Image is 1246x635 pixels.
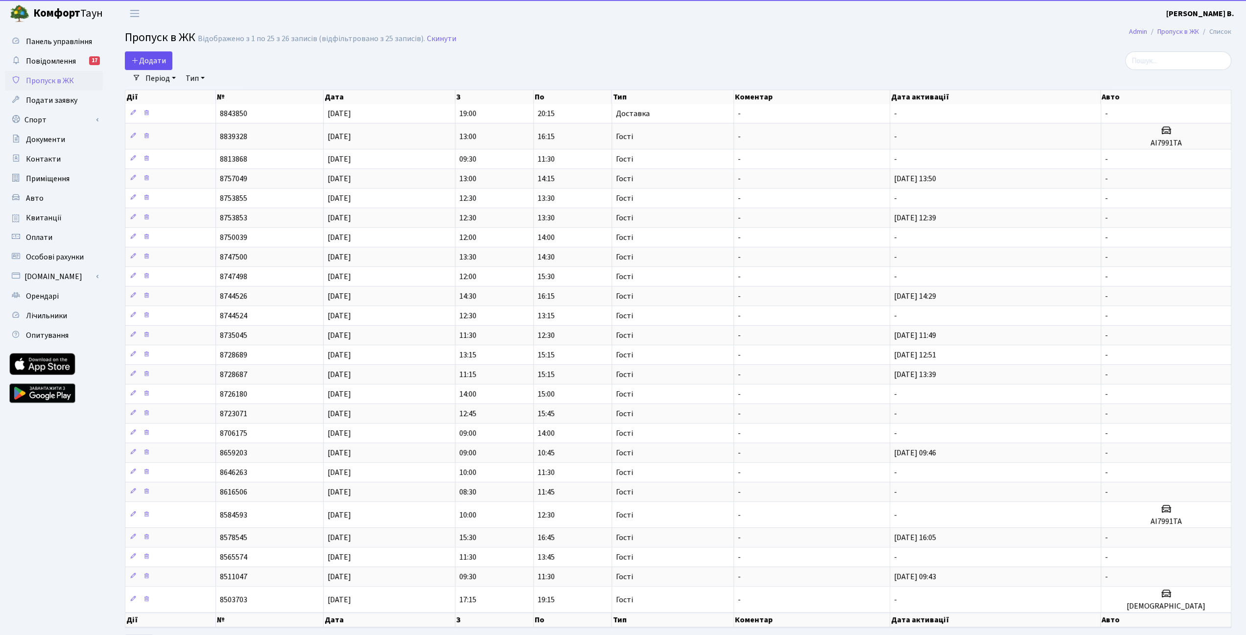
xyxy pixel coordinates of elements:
span: Гості [616,351,633,359]
span: 13:45 [538,552,555,563]
span: 14:00 [459,389,476,400]
span: - [1105,252,1108,262]
a: Оплати [5,228,103,247]
span: [DATE] 13:39 [894,369,936,380]
span: 8659203 [220,447,247,458]
b: [PERSON_NAME] В. [1166,8,1234,19]
span: 16:15 [538,291,555,302]
span: 11:30 [538,571,555,582]
span: [DATE] [328,571,351,582]
span: [DATE] [328,330,351,341]
a: Скинути [427,34,456,44]
span: [DATE] [328,447,351,458]
a: Орендарі [5,286,103,306]
span: 8813868 [220,154,247,165]
span: - [1105,173,1108,184]
a: [DOMAIN_NAME] [5,267,103,286]
span: [DATE] [328,154,351,165]
span: Гості [616,449,633,457]
span: 09:30 [459,154,476,165]
span: 12:45 [459,408,476,419]
span: [DATE] [328,173,351,184]
th: Тип [611,90,733,104]
span: 8616506 [220,487,247,497]
span: 11:30 [538,154,555,165]
span: 12:30 [459,212,476,223]
span: - [1105,291,1108,302]
span: - [738,212,741,223]
th: З [455,90,534,104]
span: 8757049 [220,173,247,184]
span: [DATE] 16:05 [894,532,936,543]
span: - [738,154,741,165]
span: [DATE] [328,467,351,478]
span: - [738,232,741,243]
span: Гості [616,488,633,496]
span: - [738,131,741,142]
nav: breadcrumb [1114,22,1246,42]
span: - [894,428,897,439]
span: [DATE] [328,594,351,605]
th: Авто [1101,90,1231,104]
span: Гості [616,371,633,378]
span: Лічильники [26,310,67,321]
th: Дата [324,90,455,104]
a: Період [141,70,180,87]
span: - [738,487,741,497]
span: - [894,510,897,520]
span: Гості [616,175,633,183]
span: [DATE] [328,252,351,262]
span: 13:30 [538,193,555,204]
span: 10:00 [459,510,476,520]
span: 14:00 [538,232,555,243]
span: 14:30 [538,252,555,262]
a: Подати заявку [5,91,103,110]
span: - [894,252,897,262]
span: 12:00 [459,232,476,243]
span: Подати заявку [26,95,77,106]
span: [DATE] [328,487,351,497]
span: - [894,467,897,478]
span: Таун [33,5,103,22]
span: Документи [26,134,65,145]
span: Гості [616,534,633,541]
span: [DATE] 11:49 [894,330,936,341]
span: 15:30 [459,532,476,543]
span: - [1105,571,1108,582]
th: По [534,90,612,104]
span: - [1105,408,1108,419]
a: Повідомлення17 [5,51,103,71]
a: Опитування [5,326,103,345]
span: - [894,408,897,419]
span: - [738,532,741,543]
a: Лічильники [5,306,103,326]
span: - [738,173,741,184]
span: 8584593 [220,510,247,520]
span: 8706175 [220,428,247,439]
span: 13:30 [459,252,476,262]
img: logo.png [10,4,29,24]
span: Квитанції [26,212,62,223]
span: 12:30 [538,330,555,341]
span: - [738,310,741,321]
span: 10:00 [459,467,476,478]
span: - [738,447,741,458]
span: - [1105,154,1108,165]
span: - [1105,447,1108,458]
span: Гості [616,596,633,604]
span: 8843850 [220,108,247,119]
span: [DATE] [328,131,351,142]
span: [DATE] [328,232,351,243]
button: Переключити навігацію [122,5,147,22]
th: Дії [125,90,216,104]
a: Особові рахунки [5,247,103,267]
span: Повідомлення [26,56,76,67]
span: 11:30 [459,330,476,341]
th: Тип [611,612,733,627]
span: - [894,271,897,282]
span: Пропуск в ЖК [26,75,74,86]
span: Оплати [26,232,52,243]
span: - [738,571,741,582]
th: Авто [1101,612,1231,627]
span: Приміщення [26,173,70,184]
